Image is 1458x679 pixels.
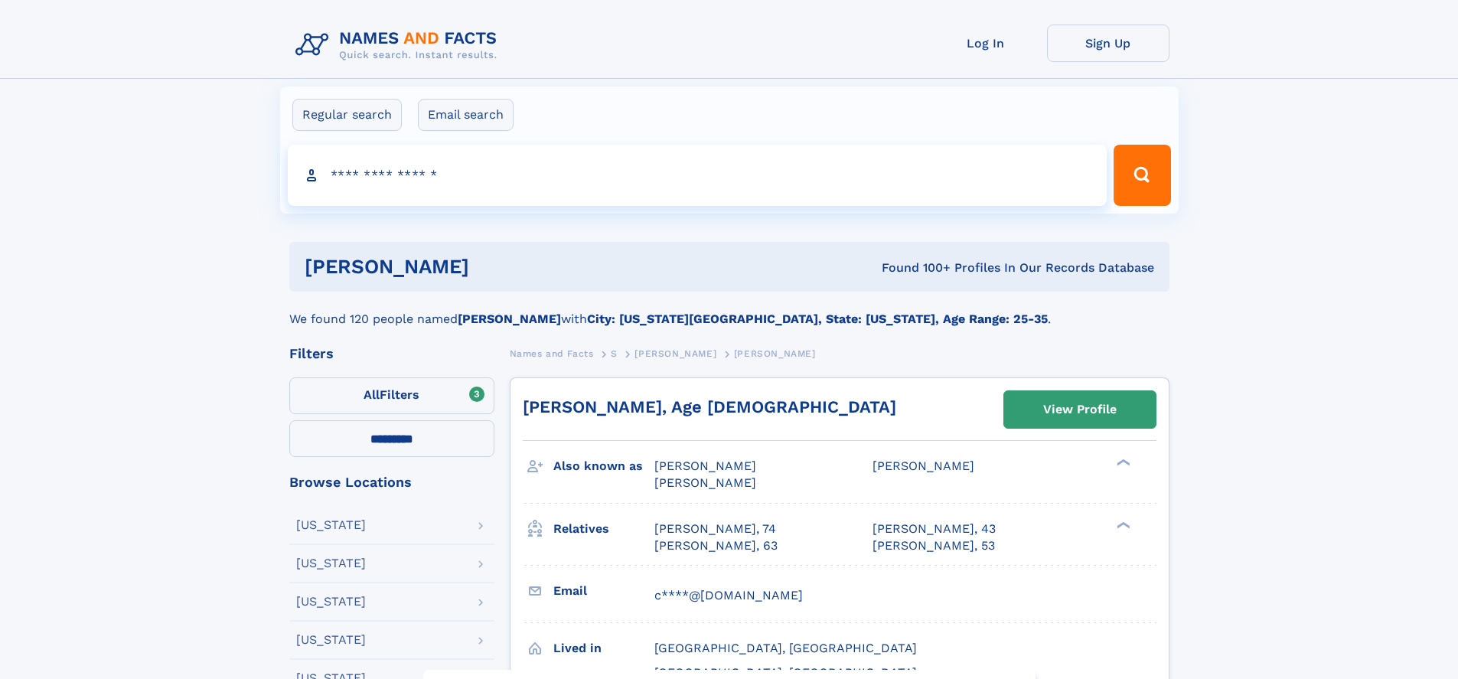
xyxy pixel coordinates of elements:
[523,397,896,416] a: [PERSON_NAME], Age [DEMOGRAPHIC_DATA]
[654,641,917,655] span: [GEOGRAPHIC_DATA], [GEOGRAPHIC_DATA]
[289,377,494,414] label: Filters
[611,348,618,359] span: S
[634,348,716,359] span: [PERSON_NAME]
[654,459,756,473] span: [PERSON_NAME]
[553,635,654,661] h3: Lived in
[418,99,514,131] label: Email search
[1113,520,1131,530] div: ❯
[654,521,776,537] a: [PERSON_NAME], 74
[553,516,654,542] h3: Relatives
[296,634,366,646] div: [US_STATE]
[1047,24,1169,62] a: Sign Up
[289,347,494,361] div: Filters
[296,519,366,531] div: [US_STATE]
[675,260,1154,276] div: Found 100+ Profiles In Our Records Database
[553,453,654,479] h3: Also known as
[296,557,366,570] div: [US_STATE]
[1004,391,1156,428] a: View Profile
[587,312,1048,326] b: City: [US_STATE][GEOGRAPHIC_DATA], State: [US_STATE], Age Range: 25-35
[873,459,974,473] span: [PERSON_NAME]
[611,344,618,363] a: S
[289,475,494,489] div: Browse Locations
[289,292,1169,328] div: We found 120 people named with .
[296,596,366,608] div: [US_STATE]
[654,475,756,490] span: [PERSON_NAME]
[925,24,1047,62] a: Log In
[654,537,778,554] a: [PERSON_NAME], 63
[364,387,380,402] span: All
[873,521,996,537] a: [PERSON_NAME], 43
[292,99,402,131] label: Regular search
[1113,458,1131,468] div: ❯
[1114,145,1170,206] button: Search Button
[873,537,995,554] a: [PERSON_NAME], 53
[510,344,594,363] a: Names and Facts
[734,348,816,359] span: [PERSON_NAME]
[289,24,510,66] img: Logo Names and Facts
[1043,392,1117,427] div: View Profile
[305,257,676,276] h1: [PERSON_NAME]
[458,312,561,326] b: [PERSON_NAME]
[553,578,654,604] h3: Email
[288,145,1107,206] input: search input
[634,344,716,363] a: [PERSON_NAME]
